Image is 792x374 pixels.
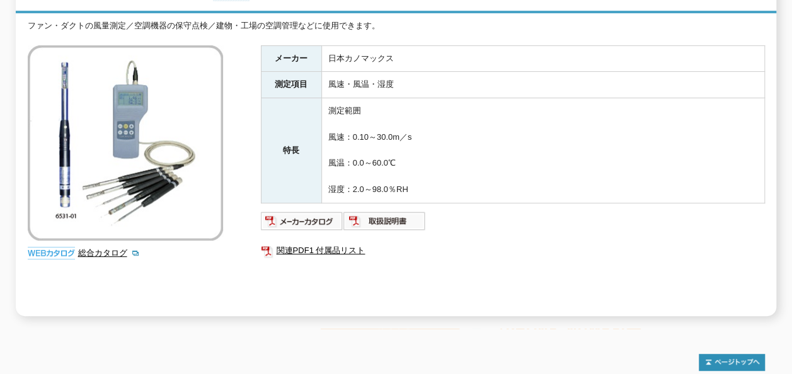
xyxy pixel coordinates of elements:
[343,211,426,231] img: 取扱説明書
[261,45,321,72] th: メーカー
[28,20,765,33] div: ファン・ダクトの風量測定／空調機器の保守点検／建物・工場の空調管理などに使用できます。
[261,98,321,203] th: 特長
[261,211,343,231] img: メーカーカタログ
[261,242,765,259] a: 関連PDF1 付属品リスト
[699,354,765,371] img: トップページへ
[261,72,321,98] th: 測定項目
[321,72,764,98] td: 風速・風温・湿度
[343,219,426,229] a: 取扱説明書
[28,45,223,241] img: クリモマスター風速計 6531（風速／風温／湿度）※取扱終了
[321,45,764,72] td: 日本カノマックス
[321,98,764,203] td: 測定範囲 風速：0.10～30.0m／s 風温：0.0～60.0℃ 湿度：2.0～98.0％RH
[28,247,75,259] img: webカタログ
[78,248,140,258] a: 総合カタログ
[261,219,343,229] a: メーカーカタログ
